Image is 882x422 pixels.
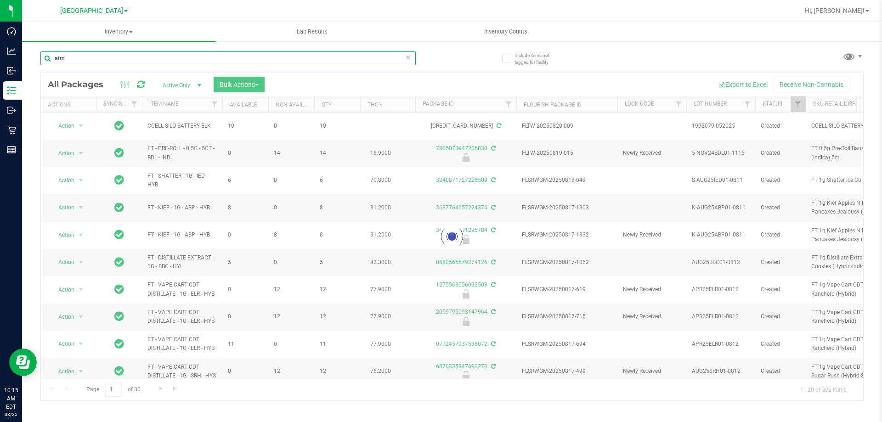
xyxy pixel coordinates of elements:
inline-svg: Retail [7,125,16,135]
inline-svg: Reports [7,145,16,154]
inline-svg: Outbound [7,106,16,115]
span: [GEOGRAPHIC_DATA] [60,7,123,15]
a: Inventory [22,22,215,41]
inline-svg: Analytics [7,46,16,56]
a: Inventory Counts [409,22,602,41]
inline-svg: Dashboard [7,27,16,36]
span: Include items not tagged for facility [514,52,560,66]
span: Clear [405,51,411,63]
span: Lab Results [284,28,340,36]
iframe: Resource center [9,349,37,376]
a: Lab Results [215,22,409,41]
span: Hi, [PERSON_NAME]! [805,7,865,14]
span: Inventory [22,28,215,36]
input: Search Package ID, Item Name, SKU, Lot or Part Number... [40,51,416,65]
inline-svg: Inbound [7,66,16,75]
p: 10:15 AM EDT [4,386,18,411]
p: 08/25 [4,411,18,418]
inline-svg: Inventory [7,86,16,95]
span: Inventory Counts [472,28,540,36]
